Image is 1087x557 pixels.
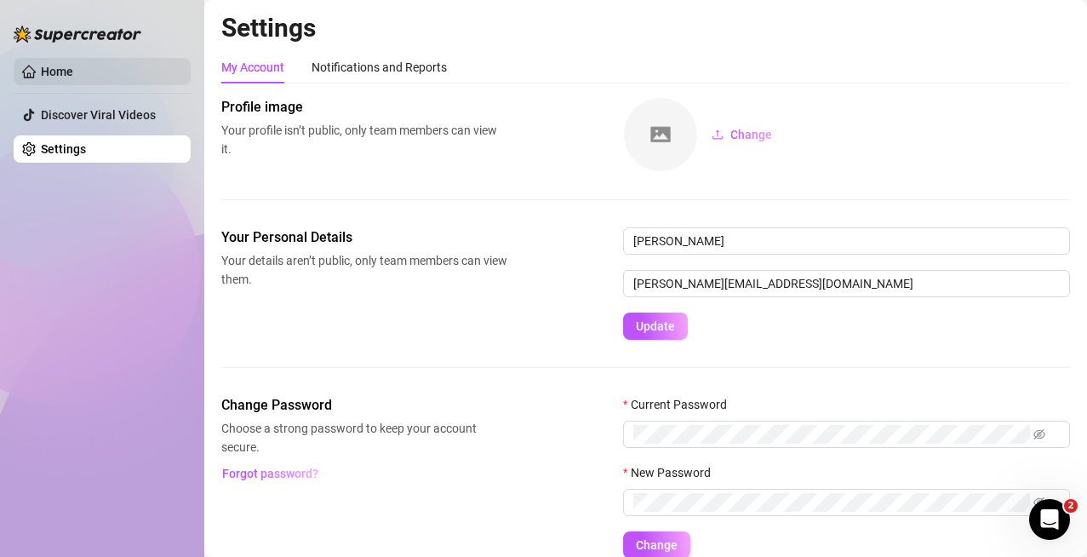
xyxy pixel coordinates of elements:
input: Current Password [633,425,1030,444]
span: Choose a strong password to keep your account secure. [221,419,507,457]
iframe: Intercom live chat [1029,499,1070,540]
a: Settings [41,142,86,156]
label: Current Password [623,395,738,414]
div: Notifications and Reports [312,58,447,77]
span: Change [636,538,678,552]
span: Your Personal Details [221,227,507,248]
img: square-placeholder.png [624,98,697,171]
span: upload [712,129,724,141]
label: New Password [623,463,722,482]
span: eye-invisible [1033,497,1045,508]
input: Enter new email [623,270,1070,297]
span: Profile image [221,97,507,118]
span: Forgot password? [222,467,318,480]
button: Change [698,121,786,148]
span: eye-invisible [1033,428,1045,440]
span: Your details aren’t public, only team members can view them. [221,251,507,289]
a: Discover Viral Videos [41,108,156,122]
input: Enter name [623,227,1070,255]
button: Forgot password? [221,460,318,487]
a: Home [41,65,73,78]
span: Change [730,128,772,141]
button: Update [623,313,688,340]
input: New Password [633,493,1030,512]
h2: Settings [221,12,1070,44]
img: logo-BBDzfeDw.svg [14,26,141,43]
span: Update [636,319,675,333]
span: Your profile isn’t public, only team members can view it. [221,121,507,158]
span: 2 [1064,499,1078,513]
span: Change Password [221,395,507,416]
div: My Account [221,58,284,77]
